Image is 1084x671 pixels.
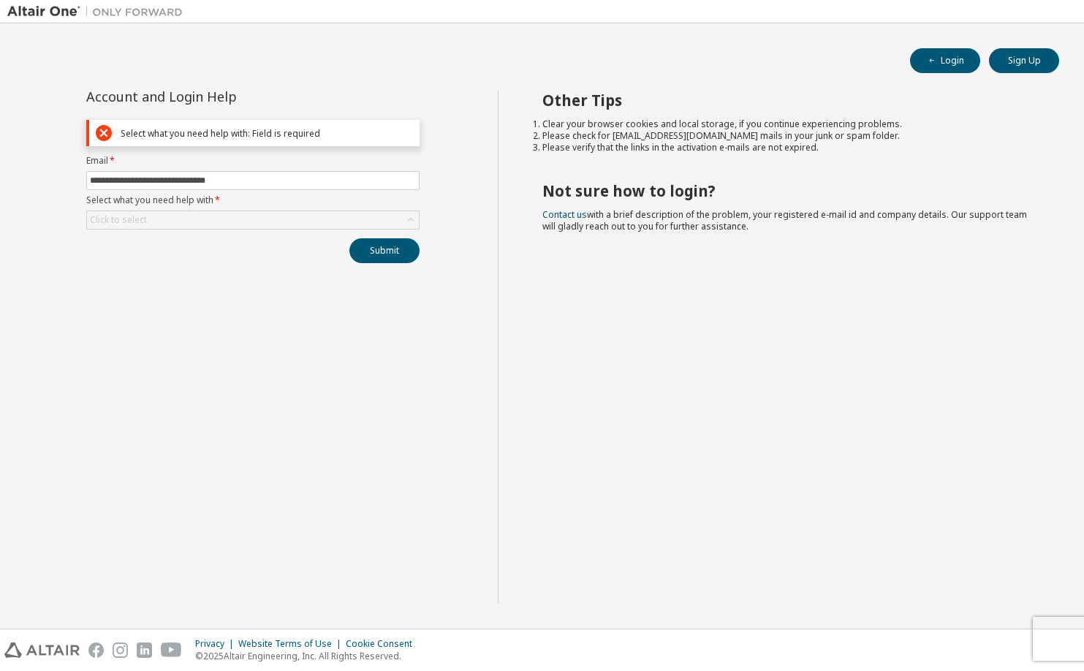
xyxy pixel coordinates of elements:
[87,211,419,229] div: Click to select
[542,91,1033,110] h2: Other Tips
[542,208,1027,232] span: with a brief description of the problem, your registered e-mail id and company details. Our suppo...
[88,642,104,658] img: facebook.svg
[86,91,353,102] div: Account and Login Help
[542,181,1033,200] h2: Not sure how to login?
[86,194,420,206] label: Select what you need help with
[349,238,420,263] button: Submit
[910,48,980,73] button: Login
[542,118,1033,130] li: Clear your browser cookies and local storage, if you continue experiencing problems.
[161,642,182,658] img: youtube.svg
[121,128,413,139] div: Select what you need help with: Field is required
[90,214,147,226] div: Click to select
[238,638,346,650] div: Website Terms of Use
[989,48,1059,73] button: Sign Up
[195,650,421,662] p: © 2025 Altair Engineering, Inc. All Rights Reserved.
[542,142,1033,153] li: Please verify that the links in the activation e-mails are not expired.
[4,642,80,658] img: altair_logo.svg
[542,130,1033,142] li: Please check for [EMAIL_ADDRESS][DOMAIN_NAME] mails in your junk or spam folder.
[346,638,421,650] div: Cookie Consent
[7,4,190,19] img: Altair One
[542,208,587,221] a: Contact us
[195,638,238,650] div: Privacy
[86,155,420,167] label: Email
[113,642,128,658] img: instagram.svg
[137,642,152,658] img: linkedin.svg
